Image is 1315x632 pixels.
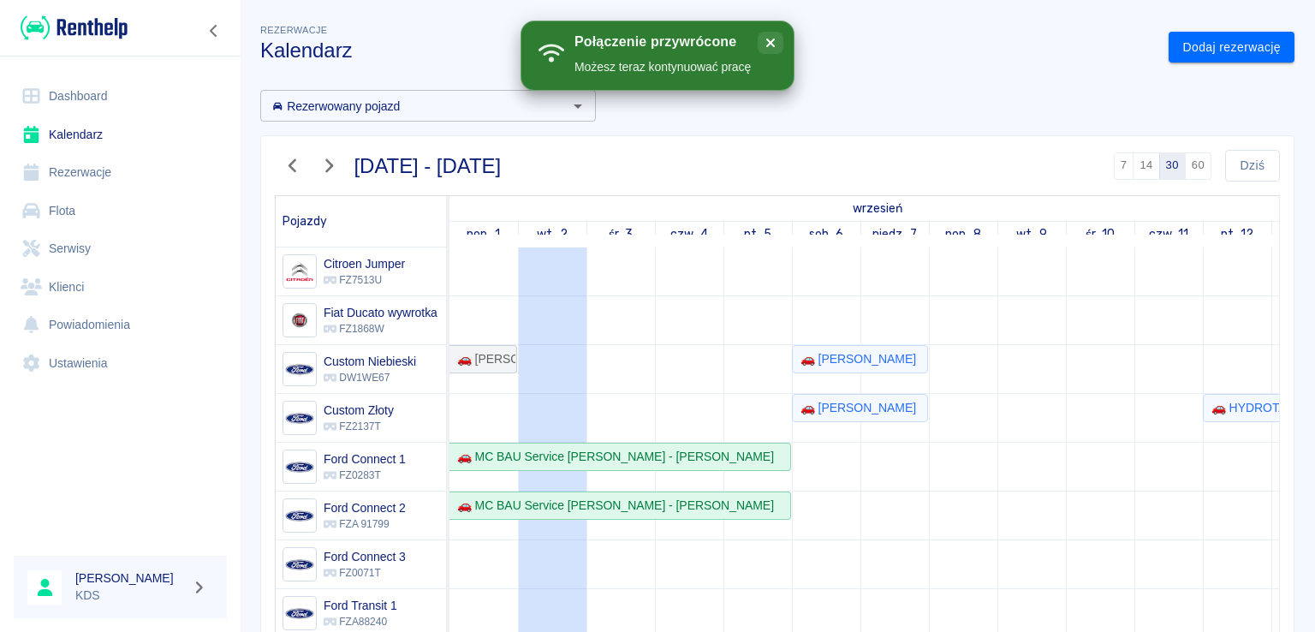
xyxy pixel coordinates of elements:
button: close [758,32,783,54]
a: Dashboard [14,77,227,116]
button: 60 dni [1185,152,1211,180]
a: 1 września 2025 [848,196,907,221]
h6: Custom Złoty [324,402,394,419]
a: 1 września 2025 [462,222,504,247]
a: 6 września 2025 [805,222,848,247]
div: Możesz teraz kontynuować pracę [574,58,751,76]
h3: Kalendarz [260,39,1155,63]
button: 7 dni [1114,152,1134,180]
a: 10 września 2025 [1081,222,1120,247]
button: Dziś [1225,150,1280,182]
div: 🚗 [PERSON_NAME] [450,350,515,368]
img: Image [285,404,313,432]
input: Wyszukaj i wybierz pojazdy... [265,95,562,116]
a: Renthelp logo [14,14,128,42]
div: 🚗 MC BAU Service [PERSON_NAME] - [PERSON_NAME] [450,448,774,466]
button: Otwórz [566,94,590,118]
a: 12 września 2025 [1217,222,1258,247]
img: Image [285,355,313,384]
p: KDS [75,587,185,605]
a: Klienci [14,268,227,307]
img: Image [285,502,313,530]
h3: [DATE] - [DATE] [354,154,502,178]
a: Kalendarz [14,116,227,154]
img: Renthelp logo [21,14,128,42]
div: 🚗 MC BAU Service [PERSON_NAME] - [PERSON_NAME] [450,497,774,515]
p: FZA88240 [324,614,397,629]
a: Rezerwacje [14,153,227,192]
p: FZ7513U [324,272,405,288]
h6: Citroen Jumper [324,255,405,272]
button: 30 dni [1159,152,1186,180]
img: Image [285,453,313,481]
button: 14 dni [1133,152,1159,180]
a: 8 września 2025 [941,222,985,247]
a: 7 września 2025 [868,222,921,247]
img: Image [285,258,313,286]
h6: Ford Transit 1 [324,597,397,614]
h6: [PERSON_NAME] [75,569,185,587]
div: 🚗 [PERSON_NAME] [794,350,916,368]
div: 🚗 [PERSON_NAME] [794,399,916,417]
span: Pojazdy [283,214,327,229]
img: Image [285,307,313,335]
p: FZ0283T [324,468,406,483]
a: 5 września 2025 [740,222,777,247]
p: FZ0071T [324,565,406,581]
button: Zwiń nawigację [201,20,227,42]
a: Ustawienia [14,344,227,383]
a: Serwisy [14,230,227,268]
h6: Custom Niebieski [324,353,416,370]
a: Powiadomienia [14,306,227,344]
h6: Ford Connect 3 [324,548,406,565]
p: FZ1868W [324,321,437,337]
a: 9 września 2025 [1012,222,1051,247]
a: 3 września 2025 [604,222,638,247]
img: Image [285,599,313,628]
a: 2 września 2025 [533,222,572,247]
a: 4 września 2025 [666,222,712,247]
p: FZA 91799 [324,516,406,532]
h6: Ford Connect 1 [324,450,406,468]
a: Dodaj rezerwację [1169,32,1294,63]
h6: Fiat Ducato wywrotka [324,304,437,321]
span: Rezerwacje [260,25,327,35]
div: Połączenie przywrócone [574,33,751,51]
p: FZ2137T [324,419,394,434]
p: DW1WE67 [324,370,416,385]
h6: Ford Connect 2 [324,499,406,516]
a: Flota [14,192,227,230]
a: 11 września 2025 [1145,222,1193,247]
img: Image [285,551,313,579]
